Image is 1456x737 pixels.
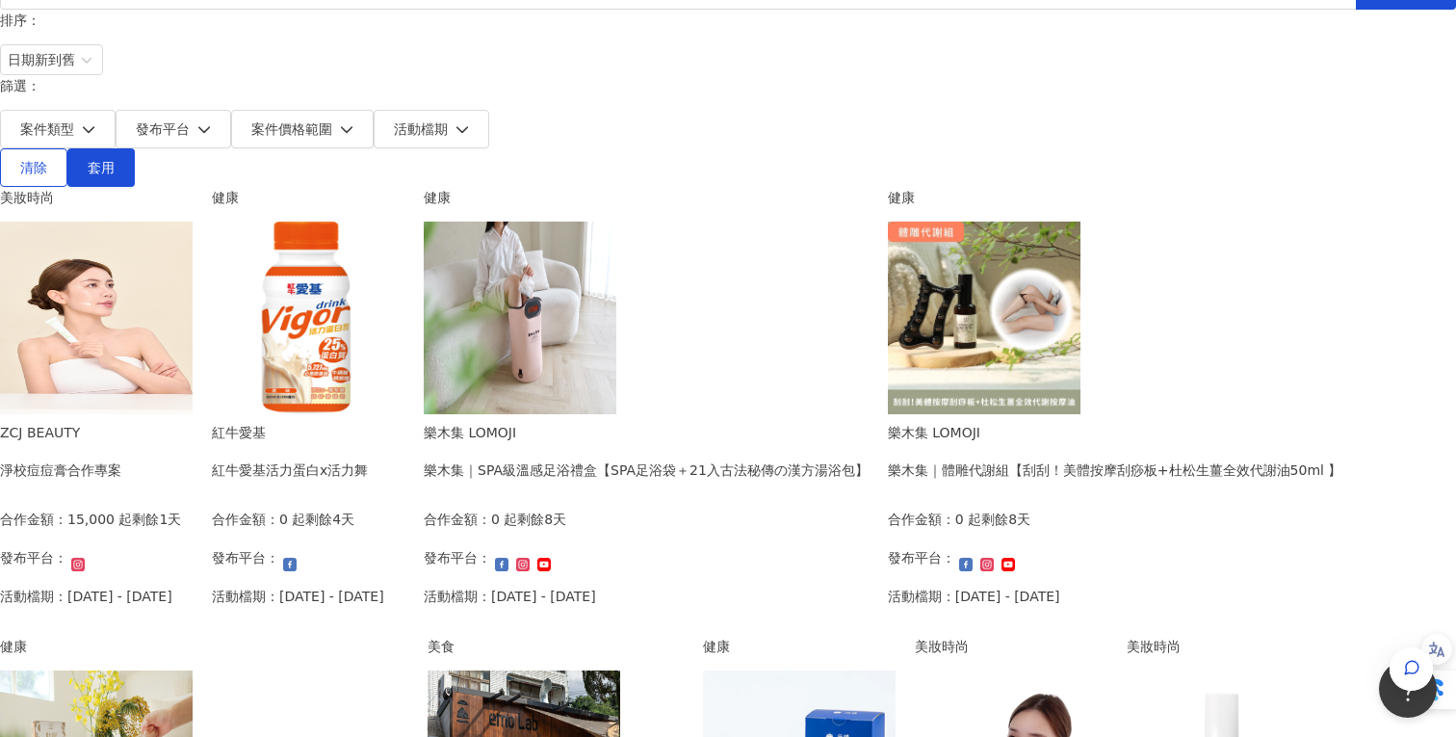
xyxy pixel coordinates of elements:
[424,460,869,481] div: 樂木集｜SPA級溫感足浴禮盒【SPA足浴袋＋21入古法秘傳の漢方湯浴包】
[955,509,981,530] p: 0 起
[888,547,955,568] p: 發布平台：
[888,586,1060,607] p: 活動檔期：[DATE] - [DATE]
[888,422,1342,443] div: 樂木集 LOMOJI
[279,509,305,530] p: 0 起
[424,422,869,443] div: 樂木集 LOMOJI
[136,121,190,137] span: 發布平台
[20,121,74,137] span: 案件類型
[424,509,491,530] p: 合作金額：
[517,509,566,530] p: 剩餘8天
[491,509,517,530] p: 0 起
[20,160,47,175] span: 清除
[424,547,491,568] p: 發布平台：
[424,586,596,607] p: 活動檔期：[DATE] - [DATE]
[88,160,115,175] span: 套用
[132,509,181,530] p: 剩餘1天
[251,121,332,137] span: 案件價格範圍
[212,222,404,414] img: 活力蛋白配方營養素
[888,222,1080,414] img: 體雕代謝組【刮刮！美體按摩刮痧板+杜松生薑全效代謝油50ml 】
[374,110,489,148] button: 活動檔期
[212,460,368,481] div: 紅牛愛基活力蛋白x活力舞
[1379,660,1437,718] iframe: Help Scout Beacon - Open
[888,187,1342,208] div: 健康
[212,187,404,208] div: 健康
[888,460,1342,481] div: 樂木集｜體雕代謝組【刮刮！美體按摩刮痧板+杜松生薑全效代謝油50ml 】
[888,509,955,530] p: 合作金額：
[116,110,231,148] button: 發布平台
[305,509,354,530] p: 剩餘4天
[981,509,1030,530] p: 剩餘8天
[424,222,616,414] img: SPA級溫感足浴禮盒【SPA足浴袋＋21入古法秘傳の漢方湯浴包】
[67,148,135,187] button: 套用
[212,422,368,443] div: 紅牛愛基
[231,110,374,148] button: 案件價格範圍
[212,586,384,607] p: 活動檔期：[DATE] - [DATE]
[8,45,95,74] span: 日期新到舊
[394,121,448,137] span: 活動檔期
[424,187,869,208] div: 健康
[212,509,279,530] p: 合作金額：
[67,509,132,530] p: 15,000 起
[212,547,279,568] p: 發布平台：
